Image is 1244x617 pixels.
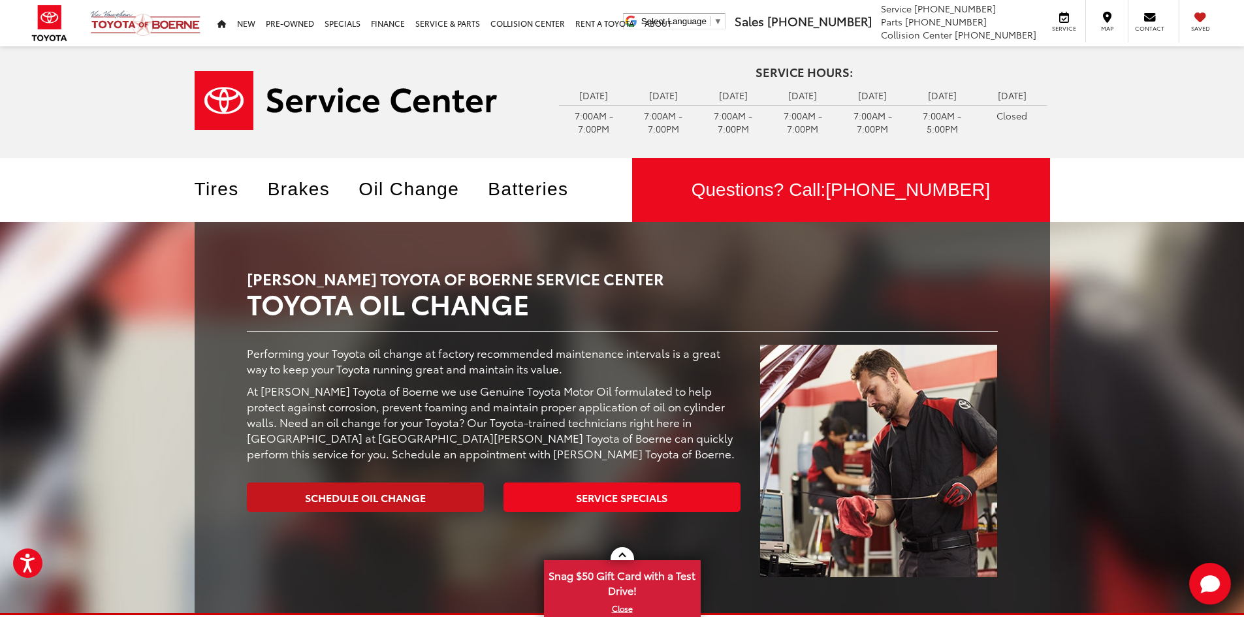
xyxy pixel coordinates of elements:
a: Schedule Oil Change [247,483,484,512]
span: [PHONE_NUMBER] [914,2,996,15]
img: Service Center | Vic Vaughan Toyota of Boerne in Boerne TX [760,345,997,577]
td: 7:00AM - 5:00PM [908,105,978,138]
span: Select Language [641,16,707,26]
span: Map [1092,24,1121,33]
img: Service Center | Vic Vaughan Toyota of Boerne in Boerne TX [195,71,497,130]
a: Tires [195,179,259,199]
svg: Start Chat [1189,563,1231,605]
a: Questions? Call:[PHONE_NUMBER] [632,158,1050,222]
a: Oil Change [359,179,479,199]
img: Vic Vaughan Toyota of Boerne [90,10,201,37]
a: Batteries [488,179,588,199]
td: [DATE] [768,86,838,105]
span: Collision Center [881,28,952,41]
span: Snag $50 Gift Card with a Test Drive! [545,562,699,601]
span: Parts [881,15,902,28]
a: Service Center | Vic Vaughan Toyota of Boerne in Boerne TX [195,71,539,130]
span: [PHONE_NUMBER] [767,12,872,29]
td: [DATE] [698,86,768,105]
span: [PHONE_NUMBER] [825,180,990,200]
td: [DATE] [559,86,629,105]
td: 7:00AM - 7:00PM [629,105,699,138]
button: Toggle Chat Window [1189,563,1231,605]
span: [PHONE_NUMBER] [905,15,987,28]
span: [PERSON_NAME] Toyota of Boerne Service Center [247,267,664,289]
span: ​ [710,16,710,26]
td: [DATE] [977,86,1047,105]
h2: Toyota Oil Change [247,258,998,318]
span: ▼ [714,16,722,26]
h4: Service Hours: [559,66,1050,79]
td: [DATE] [629,86,699,105]
a: Select Language​ [641,16,722,26]
td: 7:00AM - 7:00PM [559,105,629,138]
td: 7:00AM - 7:00PM [768,105,838,138]
td: 7:00AM - 7:00PM [838,105,908,138]
div: Questions? Call: [632,158,1050,222]
td: 7:00AM - 7:00PM [698,105,768,138]
span: Service [881,2,912,15]
span: Saved [1186,24,1215,33]
a: Brakes [268,179,350,199]
td: [DATE] [908,86,978,105]
p: At [PERSON_NAME] Toyota of Boerne we use Genuine Toyota Motor Oil formulated to help protect agai... [247,383,741,461]
span: Service [1049,24,1079,33]
span: Contact [1135,24,1164,33]
span: [PHONE_NUMBER] [955,28,1036,41]
p: Performing your Toyota oil change at factory recommended maintenance intervals is a great way to ... [247,345,741,376]
td: [DATE] [838,86,908,105]
span: Sales [735,12,764,29]
a: Service Specials [503,483,741,512]
td: Closed [977,105,1047,125]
